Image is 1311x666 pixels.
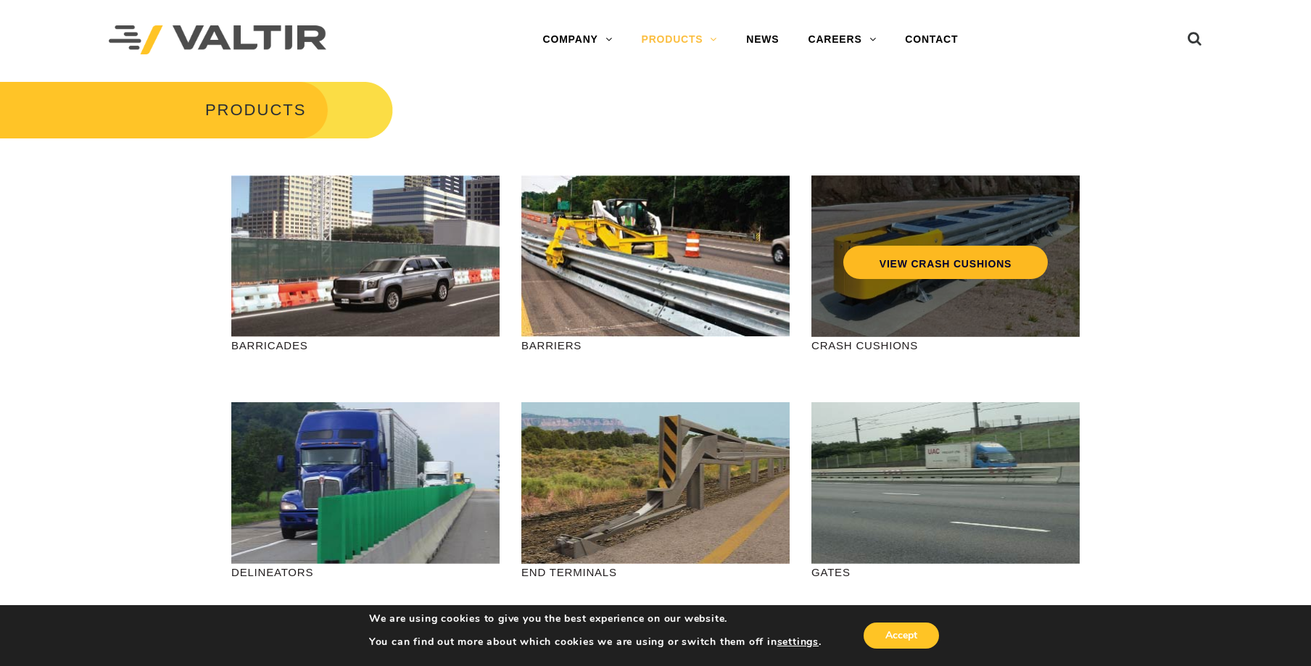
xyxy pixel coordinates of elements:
[369,612,822,625] p: We are using cookies to give you the best experience on our website.
[811,337,1080,354] p: CRASH CUSHIONS
[521,564,790,580] p: END TERMINALS
[843,246,1048,279] a: VIEW CRASH CUSHIONS
[890,25,972,54] a: CONTACT
[732,25,793,54] a: NEWS
[521,337,790,354] p: BARRIERS
[864,623,939,649] button: Accept
[777,636,819,649] button: settings
[529,25,627,54] a: COMPANY
[627,25,732,54] a: PRODUCTS
[369,636,822,649] p: You can find out more about which cookies we are using or switch them off in .
[231,337,500,354] p: BARRICADES
[811,564,1080,580] p: GATES
[109,25,326,55] img: Valtir
[231,564,500,580] p: DELINEATORS
[793,25,890,54] a: CAREERS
